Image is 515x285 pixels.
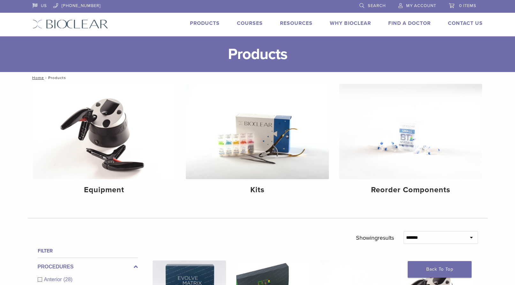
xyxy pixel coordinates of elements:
a: Back To Top [408,261,472,278]
a: Contact Us [448,20,483,26]
label: Procedures [38,263,138,271]
span: 0 items [459,3,476,8]
span: My Account [406,3,436,8]
a: Courses [237,20,263,26]
span: (28) [64,277,72,282]
h4: Equipment [38,184,171,196]
a: Resources [280,20,313,26]
span: / [44,76,48,79]
a: Find A Doctor [388,20,431,26]
nav: Products [28,72,488,84]
a: Why Bioclear [330,20,371,26]
img: Equipment [33,84,176,179]
span: Anterior [44,277,64,282]
p: Showing results [356,231,394,245]
img: Kits [186,84,329,179]
a: Reorder Components [339,84,482,200]
img: Bioclear [33,19,108,29]
img: Reorder Components [339,84,482,179]
h4: Kits [191,184,324,196]
a: Home [30,76,44,80]
a: Equipment [33,84,176,200]
h4: Reorder Components [344,184,477,196]
a: Kits [186,84,329,200]
h4: Filter [38,247,138,255]
span: Search [368,3,386,8]
a: Products [190,20,220,26]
